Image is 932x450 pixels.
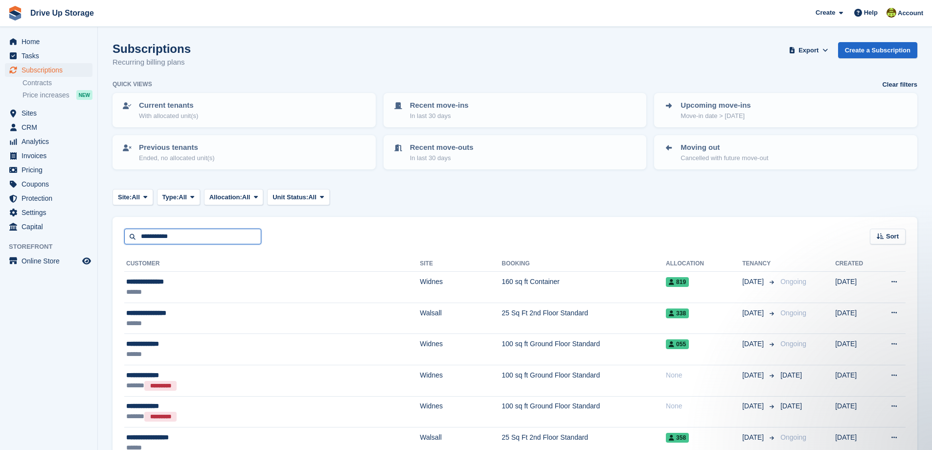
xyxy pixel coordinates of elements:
a: menu [5,120,92,134]
p: Current tenants [139,100,198,111]
span: Capital [22,220,80,234]
a: Previous tenants Ended, no allocated unit(s) [114,136,375,168]
td: Widnes [420,334,501,365]
p: Cancelled with future move-out [681,153,768,163]
p: With allocated unit(s) [139,111,198,121]
span: Help [864,8,878,18]
td: [DATE] [835,334,876,365]
span: All [132,192,140,202]
span: [DATE] [780,371,802,379]
span: Ongoing [780,433,806,441]
th: Booking [501,256,666,272]
p: Previous tenants [139,142,215,153]
span: 338 [666,308,689,318]
span: Settings [22,206,80,219]
span: Allocation: [209,192,242,202]
th: Created [835,256,876,272]
span: Home [22,35,80,48]
p: Upcoming move-ins [681,100,750,111]
th: Customer [124,256,420,272]
span: Invoices [22,149,80,163]
span: Export [798,46,818,55]
span: Price increases [23,91,69,100]
a: menu [5,177,92,191]
span: Sort [886,232,899,241]
a: menu [5,106,92,120]
h6: Quick views [113,80,152,89]
span: 819 [666,277,689,287]
span: 358 [666,433,689,443]
a: menu [5,35,92,48]
span: Sites [22,106,80,120]
h1: Subscriptions [113,42,191,55]
a: Current tenants With allocated unit(s) [114,94,375,126]
td: Widnes [420,396,501,427]
span: [DATE] [742,370,766,380]
div: None [666,370,742,380]
span: Create [816,8,835,18]
a: menu [5,163,92,177]
span: All [179,192,187,202]
td: 100 sq ft Ground Floor Standard [501,396,666,427]
div: None [666,401,742,411]
span: Unit Status: [273,192,308,202]
a: menu [5,206,92,219]
button: Site: All [113,189,153,205]
a: menu [5,63,92,77]
a: Upcoming move-ins Move-in date > [DATE] [655,94,916,126]
a: menu [5,49,92,63]
th: Allocation [666,256,742,272]
span: [DATE] [780,402,802,410]
a: menu [5,135,92,148]
span: Storefront [9,242,97,252]
p: Moving out [681,142,768,153]
a: Clear filters [882,80,917,90]
span: Site: [118,192,132,202]
a: Drive Up Storage [26,5,98,21]
p: Recurring billing plans [113,57,191,68]
a: menu [5,254,92,268]
button: Export [787,42,830,58]
span: Ongoing [780,340,806,348]
span: Tasks [22,49,80,63]
td: [DATE] [835,365,876,396]
span: Protection [22,191,80,205]
td: 25 Sq Ft 2nd Floor Standard [501,303,666,334]
a: menu [5,220,92,234]
a: Price increases NEW [23,90,92,100]
a: menu [5,149,92,163]
span: [DATE] [742,308,766,318]
td: [DATE] [835,272,876,303]
a: Moving out Cancelled with future move-out [655,136,916,168]
span: Online Store [22,254,80,268]
p: Move-in date > [DATE] [681,111,750,121]
span: Ongoing [780,278,806,285]
a: Recent move-ins In last 30 days [385,94,646,126]
button: Unit Status: All [267,189,329,205]
a: menu [5,191,92,205]
p: Ended, no allocated unit(s) [139,153,215,163]
span: [DATE] [742,401,766,411]
td: 160 sq ft Container [501,272,666,303]
a: Recent move-outs In last 30 days [385,136,646,168]
p: Recent move-outs [410,142,474,153]
p: In last 30 days [410,153,474,163]
td: 100 sq ft Ground Floor Standard [501,365,666,396]
span: Pricing [22,163,80,177]
th: Tenancy [742,256,776,272]
img: stora-icon-8386f47178a22dfd0bd8f6a31ec36ba5ce8667c1dd55bd0f319d3a0aa187defe.svg [8,6,23,21]
a: Contracts [23,78,92,88]
td: Widnes [420,365,501,396]
button: Type: All [157,189,200,205]
p: Recent move-ins [410,100,469,111]
span: All [308,192,317,202]
span: 055 [666,339,689,349]
a: Preview store [81,255,92,267]
th: Site [420,256,501,272]
span: All [242,192,250,202]
td: Widnes [420,272,501,303]
span: Type: [162,192,179,202]
span: Account [898,8,923,18]
td: [DATE] [835,303,876,334]
span: Ongoing [780,309,806,317]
